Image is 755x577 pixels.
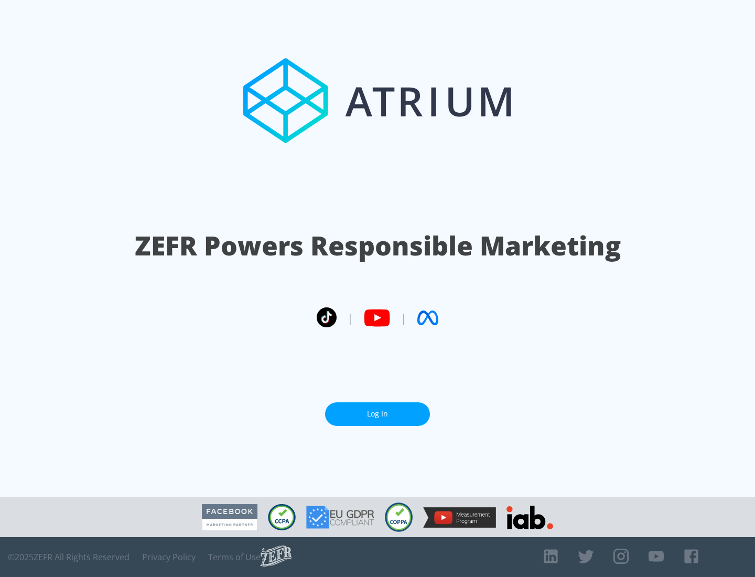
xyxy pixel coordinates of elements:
span: | [347,310,353,326]
img: IAB [506,506,553,529]
img: CCPA Compliant [268,504,296,530]
a: Terms of Use [208,552,261,562]
img: Facebook Marketing Partner [202,504,257,531]
a: Privacy Policy [142,552,196,562]
img: YouTube Measurement Program [423,507,496,528]
span: | [401,310,407,326]
a: Log In [325,402,430,426]
h1: ZEFR Powers Responsible Marketing [135,228,621,264]
span: © 2025 ZEFR All Rights Reserved [8,552,130,562]
img: COPPA Compliant [385,503,413,532]
img: GDPR Compliant [306,506,374,529]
